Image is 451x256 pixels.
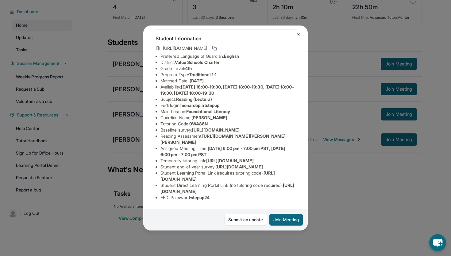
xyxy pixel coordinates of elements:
[191,195,210,200] span: stepup24
[189,72,217,77] span: Traditional 1:1
[160,195,295,201] li: EEDI Password :
[156,35,295,42] h4: Student Information
[160,115,295,121] li: Guardian Name :
[224,214,267,226] a: Submit an update
[160,127,295,133] li: Baseline survey :
[189,121,208,126] span: 9WA86N
[185,66,192,71] span: 4th
[224,53,239,59] span: English
[211,45,218,52] button: Copy link
[206,158,254,163] span: [URL][DOMAIN_NAME]
[296,32,301,37] img: Close Icon
[160,65,295,72] li: Grade Level:
[160,53,295,59] li: Preferred Language of Guardian:
[160,146,285,157] span: [DATE] 6:00 pm - 7:00 pm PST, [DATE] 6:00 pm - 7:00 pm PST
[160,170,295,182] li: Student Learning Portal Link (requires tutoring code) :
[160,133,286,145] span: [URL][DOMAIN_NAME][PERSON_NAME][PERSON_NAME]
[176,96,212,102] span: Reading (Lectura)
[160,182,295,195] li: Student Direct Learning Portal Link (no tutoring code required) :
[160,145,295,158] li: Assigned Meeting Time :
[269,214,303,226] button: Join Meeting
[191,115,227,120] span: [PERSON_NAME]
[215,164,263,169] span: [URL][DOMAIN_NAME]
[160,96,295,102] li: Subject :
[160,59,295,65] li: District:
[175,60,219,65] span: Value Schools Charter
[160,108,295,115] li: Main Lesson :
[192,127,240,132] span: [URL][DOMAIN_NAME]
[160,133,295,145] li: Reading Assessment :
[163,45,207,51] span: [URL][DOMAIN_NAME]
[190,78,204,83] span: [DATE]
[160,102,295,108] li: Eedi login :
[160,84,295,96] li: Availability:
[160,121,295,127] li: Tutoring Code :
[160,158,295,164] li: Temporary tutoring link :
[180,103,219,108] span: leonardop.atstepup
[429,234,446,251] button: chat-button
[160,78,295,84] li: Matched Date:
[160,164,295,170] li: Student end-of-year survey :
[186,109,230,114] span: Foundational Literacy
[160,72,295,78] li: Program Type:
[160,84,294,96] span: [DATE] 18:00-19:30, [DATE] 18:00-19:30, [DATE] 18:00-19:30, [DATE] 18:00-19:30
